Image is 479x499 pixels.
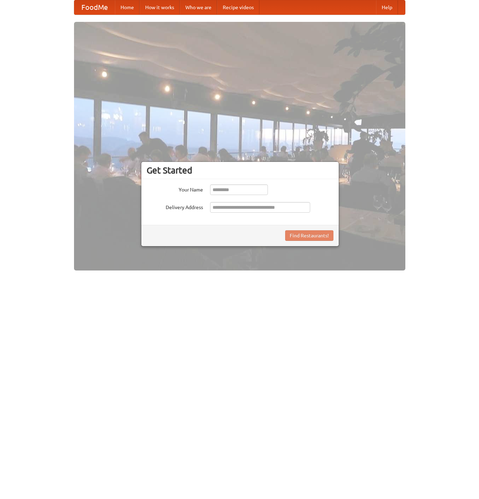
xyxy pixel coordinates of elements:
[217,0,259,14] a: Recipe videos
[376,0,398,14] a: Help
[285,230,333,241] button: Find Restaurants!
[147,165,333,176] h3: Get Started
[147,184,203,193] label: Your Name
[180,0,217,14] a: Who we are
[115,0,140,14] a: Home
[147,202,203,211] label: Delivery Address
[74,0,115,14] a: FoodMe
[140,0,180,14] a: How it works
